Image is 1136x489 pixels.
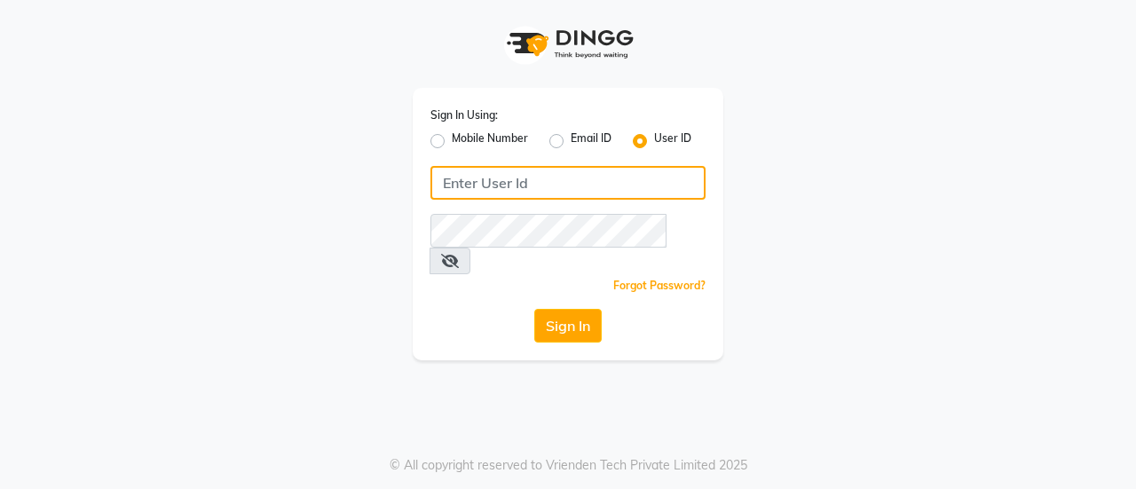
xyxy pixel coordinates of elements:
[497,18,639,70] img: logo1.svg
[613,279,706,292] a: Forgot Password?
[534,309,602,343] button: Sign In
[571,130,611,152] label: Email ID
[654,130,691,152] label: User ID
[430,166,706,200] input: Username
[430,107,498,123] label: Sign In Using:
[430,214,667,248] input: Username
[452,130,528,152] label: Mobile Number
